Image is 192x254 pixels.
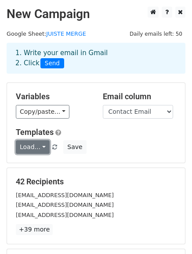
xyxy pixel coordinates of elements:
a: Load... [16,140,50,154]
div: Chatwidget [148,212,192,254]
a: +39 more [16,224,53,235]
iframe: Chat Widget [148,212,192,254]
h2: New Campaign [7,7,185,22]
a: Daily emails left: 50 [127,30,185,37]
span: Send [40,58,64,69]
small: Google Sheet: [7,30,86,37]
small: [EMAIL_ADDRESS][DOMAIN_NAME] [16,212,114,218]
h5: Email column [103,92,177,101]
small: [EMAIL_ADDRESS][DOMAIN_NAME] [16,202,114,208]
a: Templates [16,127,54,137]
span: Daily emails left: 50 [127,29,185,39]
button: Save [63,140,86,154]
h5: 42 Recipients [16,177,176,187]
small: [EMAIL_ADDRESS][DOMAIN_NAME] [16,192,114,198]
h5: Variables [16,92,90,101]
a: Copy/paste... [16,105,69,119]
div: 1. Write your email in Gmail 2. Click [9,48,183,68]
a: JUISTE MERGE [46,30,86,37]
